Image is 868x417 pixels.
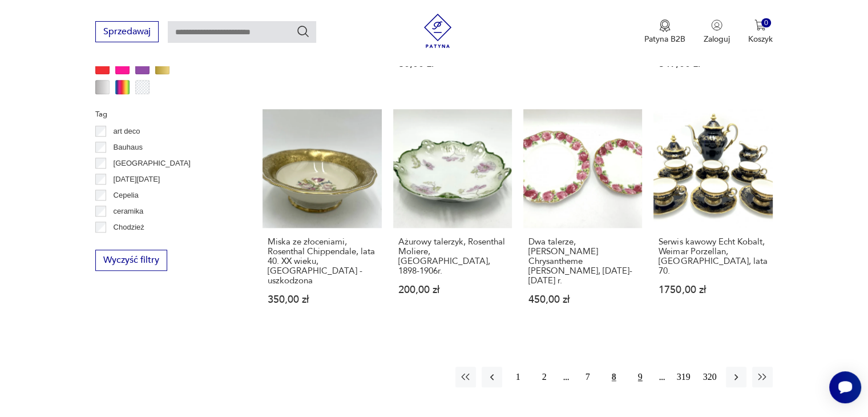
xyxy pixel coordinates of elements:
p: Ćmielów [114,237,142,250]
p: 1750,00 zł [659,285,767,295]
iframe: Smartsupp widget button [829,371,861,403]
button: Wyczyść filtry [95,250,167,271]
p: 450,00 zł [528,295,637,304]
p: 200,00 zł [398,285,507,295]
button: 319 [673,367,694,387]
h3: Serwis kawowy Echt Kobalt, Weimar Porzellan, [GEOGRAPHIC_DATA], lata 70. [659,237,767,276]
h3: Dwa talerze, [PERSON_NAME] Chrysantheme [PERSON_NAME], [DATE]-[DATE] r. [528,237,637,286]
button: 1 [508,367,528,387]
p: art deco [114,125,140,138]
button: 320 [700,367,720,387]
p: Bauhaus [114,141,143,154]
h3: Miska ze złoceniami, Rosenthal Chippendale, lata 40. XX wieku, [GEOGRAPHIC_DATA] - uszkodzona [268,237,376,286]
img: Ikona medalu [659,19,671,32]
p: [GEOGRAPHIC_DATA] [114,157,191,170]
p: ceramika [114,205,144,218]
p: Tag [95,108,235,121]
p: 349,00 zł [659,59,767,69]
img: Patyna - sklep z meblami i dekoracjami vintage [421,14,455,48]
p: Zaloguj [704,34,730,45]
button: 2 [534,367,555,387]
img: Ikona koszyka [754,19,766,31]
p: 350,00 zł [268,295,376,304]
button: 9 [630,367,651,387]
a: Ikona medaluPatyna B2B [644,19,685,45]
p: Patyna B2B [644,34,685,45]
button: 0Koszyk [748,19,773,45]
a: Ażurowy talerzyk, Rosenthal Moliere, Niemcy, 1898-1906r.Ażurowy talerzyk, Rosenthal Moliere, [GEO... [393,109,512,327]
img: Ikonka użytkownika [711,19,722,31]
button: 8 [604,367,624,387]
button: Zaloguj [704,19,730,45]
div: 0 [761,18,771,28]
p: Chodzież [114,221,144,234]
a: Serwis kawowy Echt Kobalt, Weimar Porzellan, Niemcy, lata 70.Serwis kawowy Echt Kobalt, Weimar Po... [653,109,772,327]
p: 60,00 zł [398,59,507,69]
button: Szukaj [296,25,310,38]
p: Cepelia [114,189,139,202]
button: 7 [578,367,598,387]
h3: Ażurowy talerzyk, Rosenthal Moliere, [GEOGRAPHIC_DATA], 1898-1906r. [398,237,507,276]
a: Dwa talerze, Rosenthal Chrysantheme Cacilie, 1898-1904 r.Dwa talerze, [PERSON_NAME] Chrysantheme ... [523,109,642,327]
button: Sprzedawaj [95,21,159,42]
p: [DATE][DATE] [114,173,160,186]
p: Koszyk [748,34,773,45]
button: Patyna B2B [644,19,685,45]
a: Sprzedawaj [95,29,159,37]
a: Miska ze złoceniami, Rosenthal Chippendale, lata 40. XX wieku, Niemcy. - uszkodzonaMiska ze złoce... [263,109,381,327]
